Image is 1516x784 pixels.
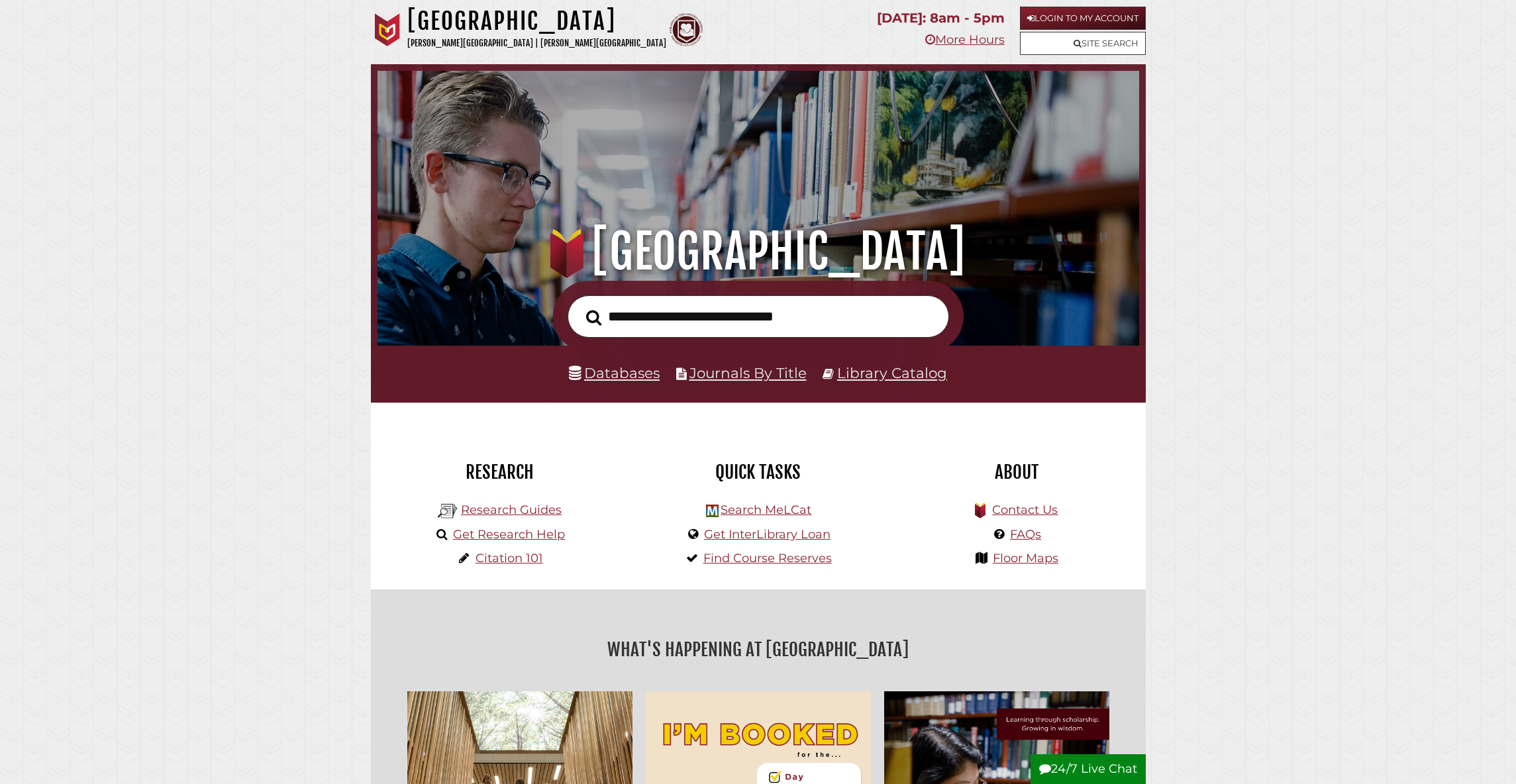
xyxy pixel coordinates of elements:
[381,461,619,483] h2: Research
[639,461,878,483] h2: Quick Tasks
[993,551,1058,565] a: Floor Maps
[407,7,666,36] h1: [GEOGRAPHIC_DATA]
[438,501,458,521] img: Hekman Library Logo
[877,7,1005,30] p: [DATE]: 8am - 5pm
[706,505,719,517] img: Hekman Library Logo
[1020,32,1146,55] a: Site Search
[992,503,1058,517] a: Contact Us
[1020,7,1146,30] a: Login to My Account
[689,364,807,381] a: Journals By Title
[371,13,404,46] img: Calvin University
[381,634,1136,665] h2: What's Happening at [GEOGRAPHIC_DATA]
[1010,527,1041,542] a: FAQs
[407,36,666,51] p: [PERSON_NAME][GEOGRAPHIC_DATA] | [PERSON_NAME][GEOGRAPHIC_DATA]
[453,527,565,542] a: Get Research Help
[586,309,601,326] i: Search
[569,364,660,381] a: Databases
[837,364,947,381] a: Library Catalog
[580,306,608,330] button: Search
[400,222,1116,281] h1: [GEOGRAPHIC_DATA]
[925,32,1005,47] a: More Hours
[721,503,811,517] a: Search MeLCat
[703,551,832,565] a: Find Course Reserves
[670,13,703,46] img: Calvin Theological Seminary
[704,527,831,542] a: Get InterLibrary Loan
[461,503,562,517] a: Research Guides
[897,461,1136,483] h2: About
[476,551,543,565] a: Citation 101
